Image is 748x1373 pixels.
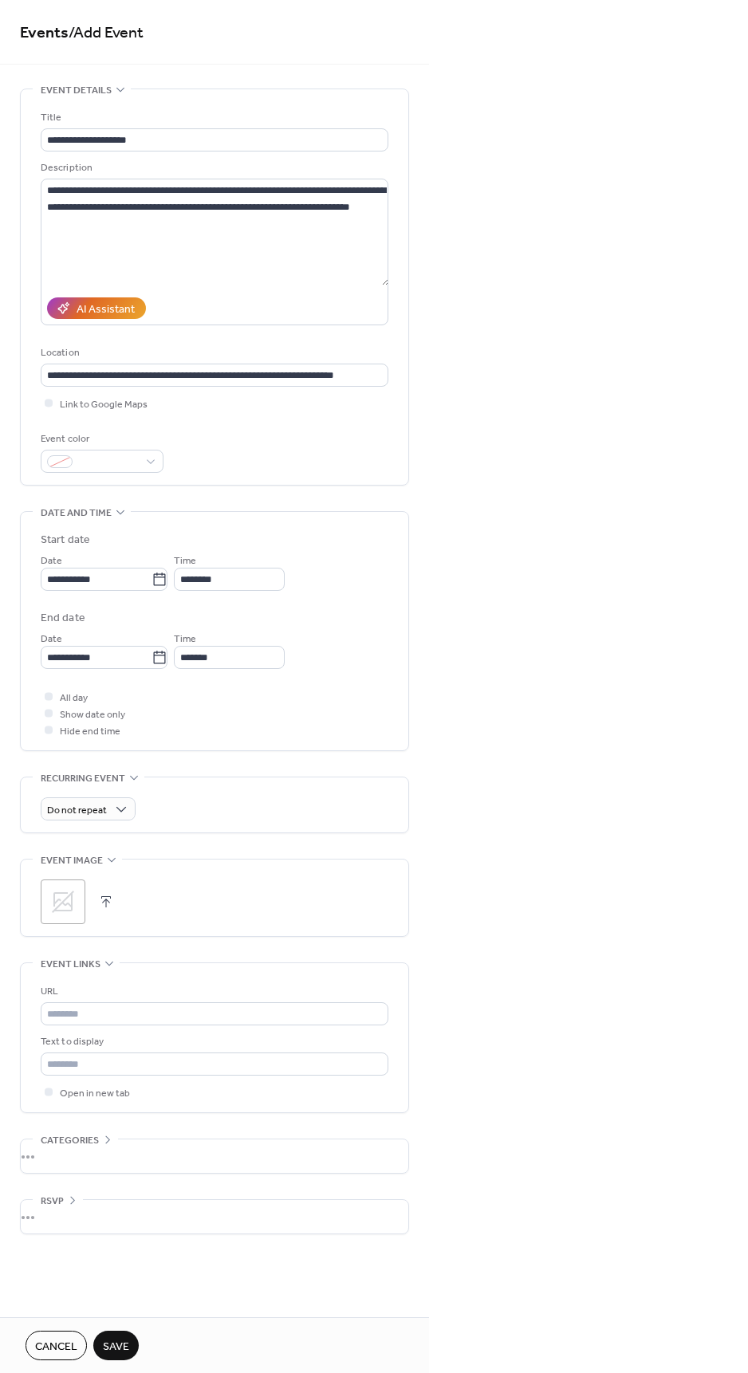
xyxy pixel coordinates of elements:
[41,631,62,647] span: Date
[41,109,385,126] div: Title
[41,770,125,787] span: Recurring event
[20,18,69,49] a: Events
[41,983,385,1000] div: URL
[41,431,160,447] div: Event color
[60,723,120,740] span: Hide end time
[41,553,62,569] span: Date
[26,1331,87,1360] button: Cancel
[47,801,107,820] span: Do not repeat
[93,1331,139,1360] button: Save
[47,297,146,319] button: AI Assistant
[60,690,88,706] span: All day
[60,706,125,723] span: Show date only
[103,1339,129,1355] span: Save
[41,852,103,869] span: Event image
[21,1200,408,1233] div: •••
[35,1339,77,1355] span: Cancel
[41,344,385,361] div: Location
[174,553,196,569] span: Time
[41,956,100,973] span: Event links
[60,1085,130,1102] span: Open in new tab
[174,631,196,647] span: Time
[41,1193,64,1210] span: RSVP
[41,1033,385,1050] div: Text to display
[21,1139,408,1173] div: •••
[41,159,385,176] div: Description
[60,396,148,413] span: Link to Google Maps
[41,610,85,627] div: End date
[41,879,85,924] div: ;
[69,18,144,49] span: / Add Event
[77,301,135,318] div: AI Assistant
[41,505,112,521] span: Date and time
[41,532,90,549] div: Start date
[41,1132,99,1149] span: Categories
[41,82,112,99] span: Event details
